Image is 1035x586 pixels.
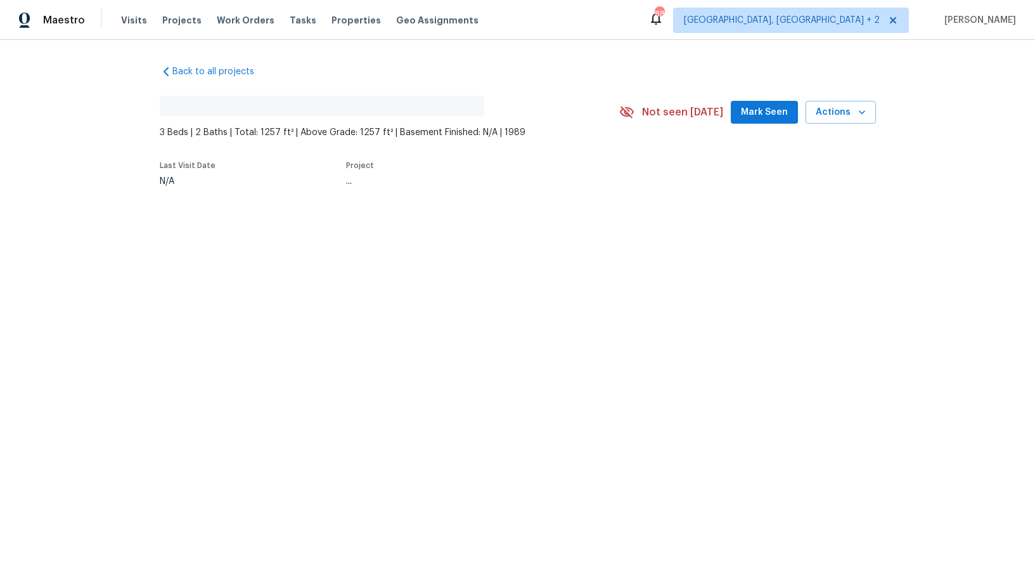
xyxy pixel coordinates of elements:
[43,14,85,27] span: Maestro
[642,106,723,119] span: Not seen [DATE]
[939,14,1016,27] span: [PERSON_NAME]
[741,105,788,120] span: Mark Seen
[655,8,664,20] div: 88
[162,14,202,27] span: Projects
[160,126,619,139] span: 3 Beds | 2 Baths | Total: 1257 ft² | Above Grade: 1257 ft² | Basement Finished: N/A | 1989
[217,14,274,27] span: Work Orders
[731,101,798,124] button: Mark Seen
[160,177,215,186] div: N/A
[160,65,281,78] a: Back to all projects
[346,177,589,186] div: ...
[396,14,479,27] span: Geo Assignments
[290,16,316,25] span: Tasks
[121,14,147,27] span: Visits
[160,162,215,169] span: Last Visit Date
[806,101,876,124] button: Actions
[331,14,381,27] span: Properties
[346,162,374,169] span: Project
[684,14,880,27] span: [GEOGRAPHIC_DATA], [GEOGRAPHIC_DATA] + 2
[816,105,866,120] span: Actions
